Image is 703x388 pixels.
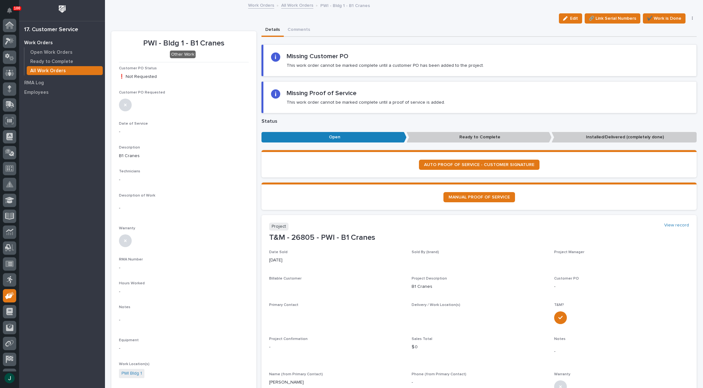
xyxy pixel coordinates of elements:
p: This work order cannot be marked complete until a proof of service is added. [287,100,445,105]
span: Sold By (brand) [412,250,439,254]
p: 100 [14,6,20,10]
p: Employees [24,90,49,95]
p: RMA Log [24,80,44,86]
p: [DATE] [269,257,404,264]
button: ✔️ Work is Done [643,13,686,24]
button: Notifications [3,4,16,17]
span: Technicians [119,170,140,173]
div: Other Work [170,51,196,59]
span: Equipment [119,338,139,342]
h2: Missing Customer PO [287,52,348,60]
span: Warranty [554,372,570,376]
a: All Work Orders [24,66,105,75]
a: Open Work Orders [24,48,105,57]
a: PWI Bldg 1 [122,370,142,377]
a: All Work Orders [281,1,313,9]
p: - [554,348,689,355]
img: Workspace Logo [56,3,68,15]
a: Work Orders [19,38,105,47]
p: B1 Cranes [412,283,546,290]
span: Phone (from Primary Contact) [412,372,466,376]
a: Employees [19,87,105,97]
p: - [119,265,249,271]
a: View record [664,223,689,228]
p: $ 0 [412,344,546,350]
p: Status [261,118,697,124]
p: - [119,317,249,323]
span: Customer PO Status [119,66,157,70]
p: Work Orders [24,40,53,46]
div: Notifications100 [8,8,16,18]
span: Work Location(s) [119,362,150,366]
span: MANUAL PROOF OF SERVICE [449,195,510,199]
span: ✔️ Work is Done [647,15,681,22]
span: Project Confirmation [269,337,308,341]
span: Hours Worked [119,281,145,285]
span: Notes [554,337,566,341]
span: Date of Service [119,122,148,126]
button: Edit [559,13,582,24]
p: - [554,283,689,290]
p: Installed/Delivered (completely done) [552,132,697,142]
span: Warranty [119,226,135,230]
button: users-avatar [3,371,16,385]
span: Edit [570,16,578,21]
span: Customer PO [554,277,579,281]
p: - [119,128,249,135]
p: [PERSON_NAME] [269,379,404,386]
p: - [269,344,404,350]
button: Comments [284,24,314,37]
p: T&M - 26805 - PWI - B1 Cranes [269,233,689,242]
span: Project Manager [554,250,584,254]
span: Description [119,146,140,149]
a: Ready to Complete [24,57,105,66]
h2: Missing Proof of Service [287,89,357,97]
p: - [119,345,249,352]
span: Billable Customer [269,277,302,281]
a: Work Orders [248,1,274,9]
span: Date Sold [269,250,288,254]
div: 17. Customer Service [24,26,78,33]
span: Project Description [412,277,447,281]
a: AUTO PROOF OF SERVICE - CUSTOMER SIGNATURE [419,160,539,170]
span: Notes [119,305,130,309]
p: ❗ Not Requested [119,73,249,80]
a: RMA Log [19,78,105,87]
p: - [412,379,413,386]
span: Description of Work [119,194,155,197]
span: Name (from Primary Contact) [269,372,323,376]
p: PWI - Bldg 1 - B1 Cranes [119,39,249,48]
span: Sales Total [412,337,432,341]
p: Project [269,223,289,231]
p: Ready to Complete [407,132,552,142]
p: - [119,288,249,295]
button: Details [261,24,284,37]
p: Ready to Complete [30,59,73,65]
p: - [119,205,249,211]
span: Delivery / Work Location(s) [412,303,460,307]
p: Open [261,132,407,142]
span: AUTO PROOF OF SERVICE - CUSTOMER SIGNATURE [424,163,534,167]
p: - [119,177,249,183]
p: PWI - Bldg 1 - B1 Cranes [320,2,370,9]
a: MANUAL PROOF OF SERVICE [443,192,515,202]
span: Primary Contact [269,303,298,307]
p: Open Work Orders [30,50,73,55]
span: Customer PO Requested [119,91,165,94]
span: RMA Number [119,258,143,261]
button: 🔗 Link Serial Numbers [585,13,640,24]
p: B1 Cranes [119,153,249,159]
p: All Work Orders [30,68,66,74]
span: T&M? [554,303,564,307]
p: This work order cannot be marked complete until a customer PO has been added to the project. [287,63,484,68]
span: 🔗 Link Serial Numbers [589,15,636,22]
